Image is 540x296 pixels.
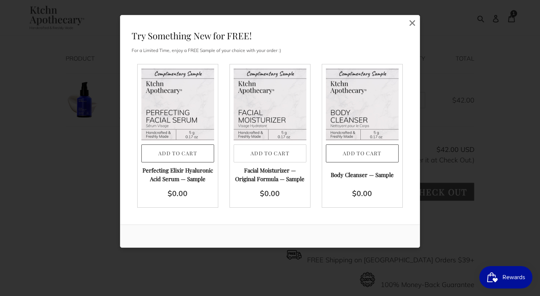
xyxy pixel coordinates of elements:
div: Body Cleanser — Sample [331,171,394,179]
div: Perfecting Elixir Hyaluronic Acid Serum — Sample [141,166,214,183]
iframe: Button to open loyalty program pop-up [479,266,532,289]
p: For a Limited Time, enjoy a FREE Sample of your choice with your order :) [132,45,408,57]
img: Body Cleanser — Sample [326,68,399,141]
span: $0.00 [260,189,280,198]
a: No Thanks [405,15,420,30]
span: $0.00 [168,189,187,198]
img: Facial Moisturizer — Original Formula — Sample [234,68,306,141]
h1: Try Something New for FREE! [132,31,408,40]
img: Perfecting Elixir Hyaluronic Acid Serum — Sample [141,68,214,141]
span: $0.00 [352,189,372,198]
button: Add to Cart [234,144,306,163]
button: Add to Cart [141,144,214,163]
button: Add to Cart [326,144,399,163]
div: Facial Moisturizer — Original Formula — Sample [234,166,306,183]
